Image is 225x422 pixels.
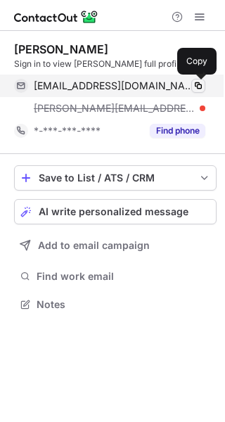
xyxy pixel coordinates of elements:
[39,172,192,184] div: Save to List / ATS / CRM
[14,58,217,70] div: Sign in to view [PERSON_NAME] full profile
[14,295,217,314] button: Notes
[14,267,217,286] button: Find work email
[34,102,195,115] span: [PERSON_NAME][EMAIL_ADDRESS][DOMAIN_NAME]
[14,165,217,191] button: save-profile-one-click
[37,270,211,283] span: Find work email
[37,298,211,311] span: Notes
[14,199,217,224] button: AI write personalized message
[14,8,98,25] img: ContactOut v5.3.10
[14,233,217,258] button: Add to email campaign
[150,124,205,138] button: Reveal Button
[39,206,188,217] span: AI write personalized message
[38,240,150,251] span: Add to email campaign
[14,42,108,56] div: [PERSON_NAME]
[34,79,195,92] span: [EMAIL_ADDRESS][DOMAIN_NAME]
